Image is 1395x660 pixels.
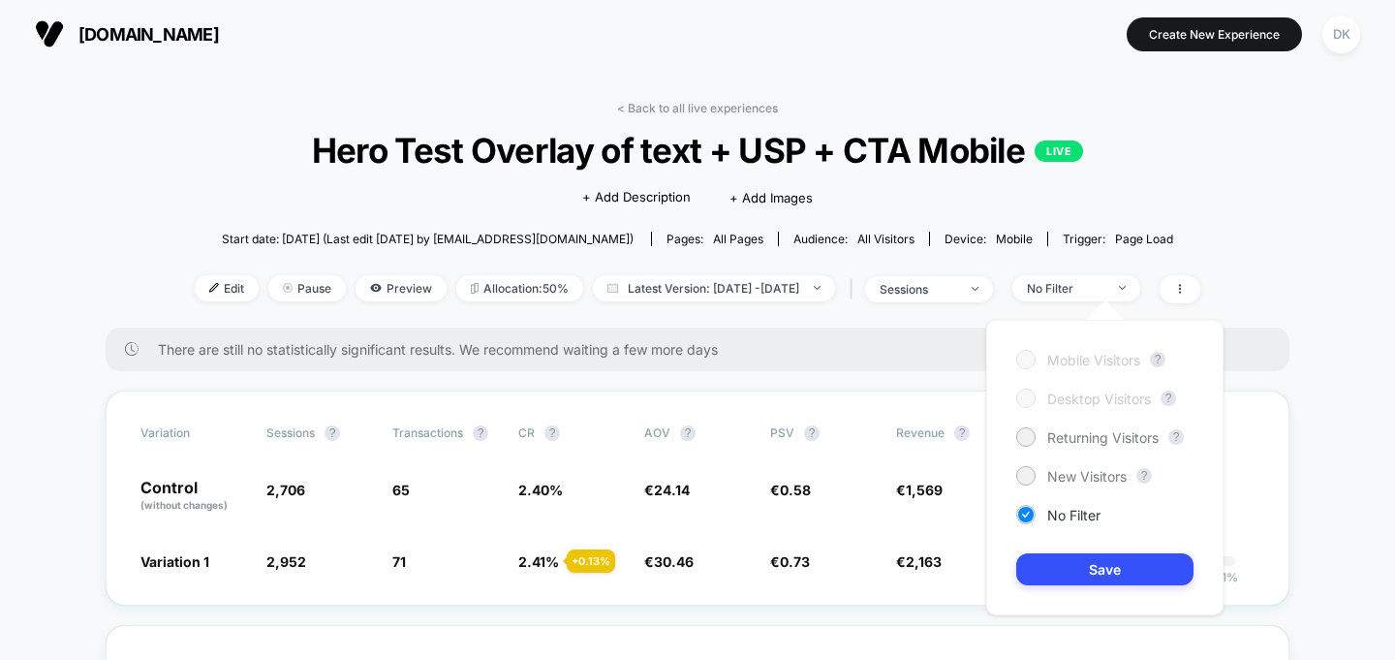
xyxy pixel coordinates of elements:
[392,425,463,440] span: Transactions
[1035,141,1083,162] p: LIVE
[473,425,488,441] button: ?
[518,482,563,498] span: 2.40 %
[780,553,810,570] span: 0.73
[593,275,835,301] span: Latest Version: [DATE] - [DATE]
[896,482,943,498] span: €
[266,553,306,570] span: 2,952
[804,425,820,441] button: ?
[544,425,560,441] button: ?
[245,130,1150,171] span: Hero Test Overlay of text + USP + CTA Mobile
[209,283,219,293] img: edit
[617,101,778,115] a: < Back to all live experiences
[1027,281,1104,296] div: No Filter
[140,499,228,511] span: (without changes)
[1161,391,1176,406] button: ?
[972,287,978,291] img: end
[857,232,914,246] span: All Visitors
[906,482,943,498] span: 1,569
[654,482,690,498] span: 24.14
[896,425,945,440] span: Revenue
[1047,391,1151,407] span: Desktop Visitors
[770,482,811,498] span: €
[35,19,64,48] img: Visually logo
[1047,507,1100,523] span: No Filter
[729,190,813,205] span: + Add Images
[1322,16,1360,53] div: DK
[954,425,970,441] button: ?
[814,286,821,290] img: end
[140,425,247,441] span: Variation
[607,283,618,293] img: calendar
[567,550,615,573] div: + 0.13 %
[268,275,346,301] span: Pause
[283,283,293,293] img: end
[880,282,957,297] div: sessions
[1047,352,1140,368] span: Mobile Visitors
[793,232,914,246] div: Audience:
[582,188,691,207] span: + Add Description
[644,482,690,498] span: €
[929,232,1047,246] span: Device:
[392,482,410,498] span: 65
[356,275,447,301] span: Preview
[906,553,942,570] span: 2,163
[713,232,763,246] span: all pages
[518,553,559,570] span: 2.41 %
[1127,17,1302,51] button: Create New Experience
[770,425,794,440] span: PSV
[1115,232,1173,246] span: Page Load
[644,553,694,570] span: €
[780,482,811,498] span: 0.58
[1150,352,1165,367] button: ?
[654,553,694,570] span: 30.46
[140,480,247,513] p: Control
[644,425,670,440] span: AOV
[845,275,865,303] span: |
[266,425,315,440] span: Sessions
[140,553,209,570] span: Variation 1
[78,24,219,45] span: [DOMAIN_NAME]
[325,425,340,441] button: ?
[770,553,810,570] span: €
[158,341,1251,358] span: There are still no statistically significant results. We recommend waiting a few more days
[518,425,535,440] span: CR
[266,482,305,498] span: 2,706
[1136,468,1152,484] button: ?
[1063,232,1173,246] div: Trigger:
[1047,429,1159,446] span: Returning Visitors
[392,553,406,570] span: 71
[1016,553,1193,585] button: Save
[195,275,259,301] span: Edit
[996,232,1033,246] span: mobile
[1047,468,1127,485] span: New Visitors
[1168,429,1184,445] button: ?
[666,232,763,246] div: Pages:
[222,232,634,246] span: Start date: [DATE] (Last edit [DATE] by [EMAIL_ADDRESS][DOMAIN_NAME])
[456,275,583,301] span: Allocation: 50%
[896,553,942,570] span: €
[471,283,479,294] img: rebalance
[29,18,225,49] button: [DOMAIN_NAME]
[1119,286,1126,290] img: end
[680,425,696,441] button: ?
[1317,15,1366,54] button: DK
